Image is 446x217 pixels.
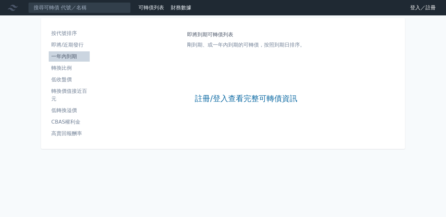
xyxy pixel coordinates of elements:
li: 高賣回報酬率 [49,130,90,137]
a: 註冊/登入查看完整可轉債資訊 [195,94,297,104]
a: 即將/近期發行 [49,40,90,50]
li: 按代號排序 [49,30,90,37]
input: 搜尋可轉債 代號／名稱 [28,2,131,13]
li: 低轉換溢價 [49,107,90,114]
a: 轉換價值接近百元 [49,86,90,104]
a: 可轉債列表 [138,4,164,11]
a: 高賣回報酬率 [49,128,90,139]
a: 登入／註冊 [405,3,441,13]
li: 即將/近期發行 [49,41,90,49]
a: 財務數據 [171,4,191,11]
p: 剛到期、或一年內到期的可轉債，按照到期日排序。 [187,41,305,49]
a: 轉換比例 [49,63,90,73]
a: 一年內到期 [49,51,90,62]
a: 低轉換溢價 [49,105,90,116]
h1: 即將到期可轉債列表 [187,31,305,39]
li: CBAS權利金 [49,118,90,126]
li: 低收盤價 [49,76,90,83]
li: 轉換比例 [49,64,90,72]
a: CBAS權利金 [49,117,90,127]
a: 按代號排序 [49,28,90,39]
li: 轉換價值接近百元 [49,87,90,103]
li: 一年內到期 [49,53,90,60]
a: 低收盤價 [49,74,90,85]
